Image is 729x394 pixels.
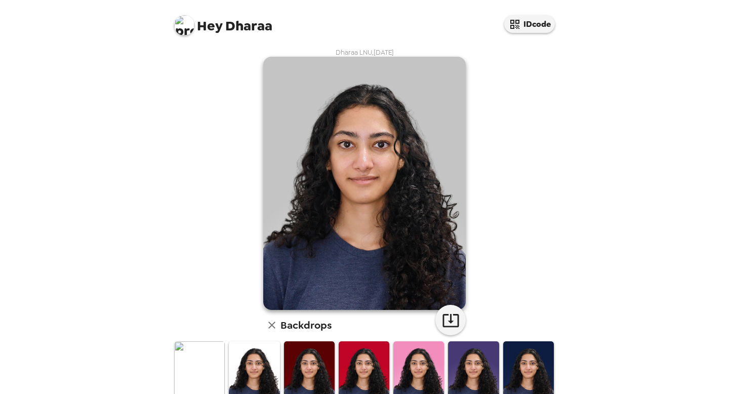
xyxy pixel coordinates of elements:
[336,48,394,57] span: Dharaa LNU , [DATE]
[174,10,272,33] span: Dharaa
[197,17,222,35] span: Hey
[263,57,466,310] img: user
[504,15,555,33] button: IDcode
[174,15,194,35] img: profile pic
[280,317,332,333] h6: Backdrops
